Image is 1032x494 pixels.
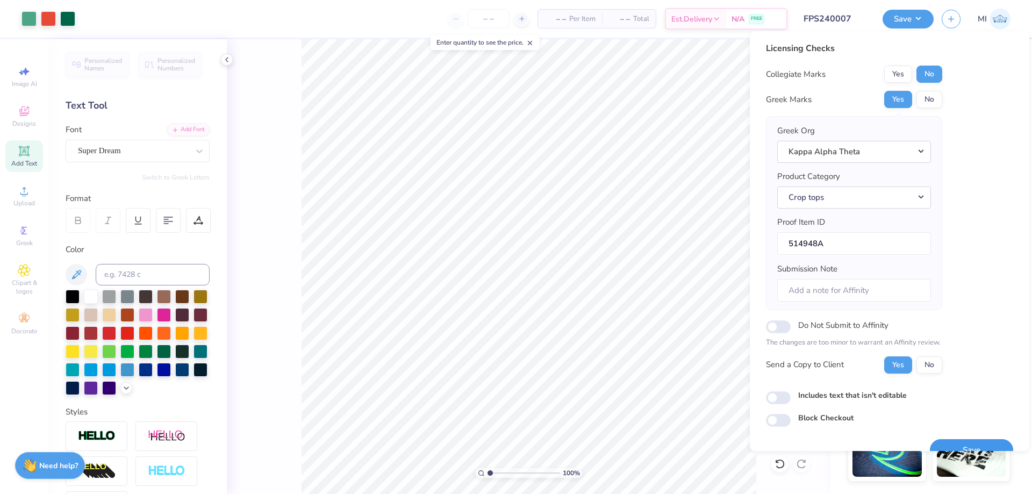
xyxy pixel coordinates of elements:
button: Yes [884,91,912,108]
div: Enter quantity to see the price. [431,35,540,50]
span: N/A [732,13,744,25]
button: Yes [884,356,912,374]
img: Mark Isaac [990,9,1010,30]
strong: Need help? [39,461,78,471]
input: e.g. 7428 c [96,264,210,285]
span: Personalized Names [84,57,123,72]
span: Image AI [12,80,37,88]
span: Total [633,13,649,25]
div: Styles [66,406,210,418]
button: Crop tops [777,187,931,209]
label: Includes text that isn't editable [798,390,907,401]
button: Switch to Greek Letters [142,173,210,182]
div: Licensing Checks [766,42,942,55]
button: No [916,91,942,108]
span: Clipart & logos [5,278,43,296]
button: Save [883,10,934,28]
label: Submission Note [777,263,837,275]
span: MI [978,13,987,25]
span: Designs [12,119,36,128]
a: MI [978,9,1010,30]
div: Text Tool [66,98,210,113]
div: Collegiate Marks [766,68,826,81]
span: 100 % [563,468,580,478]
span: Personalized Numbers [157,57,196,72]
button: Save [930,439,1013,461]
span: Per Item [569,13,596,25]
span: Est. Delivery [671,13,712,25]
div: Color [66,244,210,256]
div: Greek Marks [766,94,812,106]
label: Font [66,124,82,136]
span: Add Text [11,159,37,168]
span: – – [608,13,630,25]
button: No [916,356,942,374]
div: Format [66,192,211,205]
input: – – [468,9,510,28]
label: Product Category [777,170,840,183]
span: – – [544,13,566,25]
label: Proof Item ID [777,216,825,228]
img: 3d Illusion [78,463,116,480]
span: FREE [751,15,762,23]
div: Add Font [167,124,210,136]
div: Send a Copy to Client [766,359,844,371]
input: Untitled Design [795,8,875,30]
button: No [916,66,942,83]
span: Greek [16,239,33,247]
label: Greek Org [777,125,815,137]
img: Stroke [78,430,116,442]
label: Do Not Submit to Affinity [798,318,888,332]
img: Shadow [148,429,185,443]
span: Upload [13,199,35,207]
span: Decorate [11,327,37,335]
button: Kappa Alpha Theta [777,141,931,163]
p: The changes are too minor to warrant an Affinity review. [766,338,942,348]
label: Block Checkout [798,412,854,424]
img: Negative Space [148,465,185,477]
input: Add a note for Affinity [777,279,931,302]
button: Yes [884,66,912,83]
